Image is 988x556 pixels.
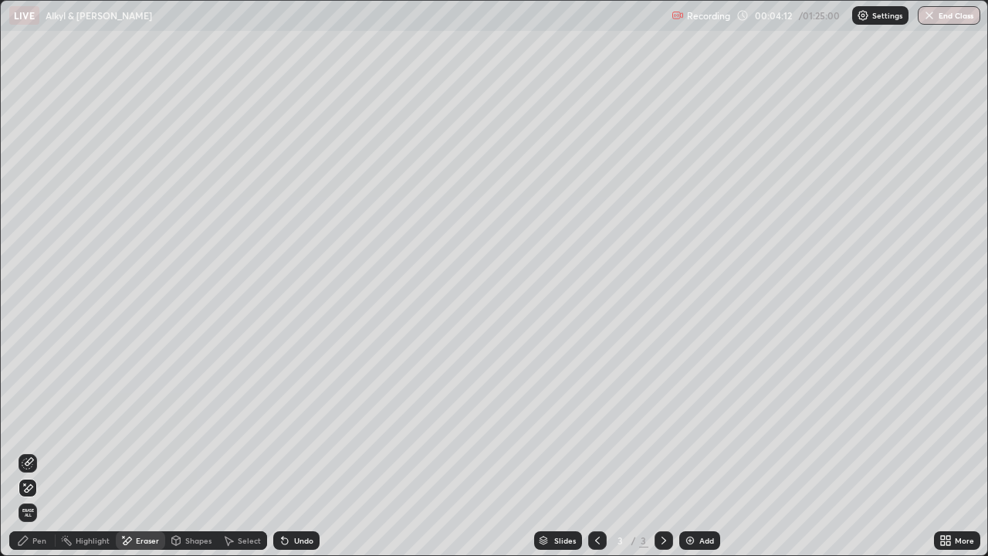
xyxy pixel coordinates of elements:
div: Eraser [136,537,159,544]
div: 3 [613,536,628,545]
p: LIVE [14,9,35,22]
div: / [631,536,636,545]
div: Add [699,537,714,544]
button: End Class [918,6,980,25]
p: Recording [687,10,730,22]
div: Highlight [76,537,110,544]
img: class-settings-icons [857,9,869,22]
img: add-slide-button [684,534,696,547]
p: Alkyl & [PERSON_NAME] [46,9,152,22]
div: More [955,537,974,544]
p: Settings [872,12,902,19]
div: Select [238,537,261,544]
div: Shapes [185,537,211,544]
div: 3 [639,534,648,548]
div: Pen [32,537,46,544]
span: Erase all [19,508,36,517]
img: recording.375f2c34.svg [672,9,684,22]
div: Slides [554,537,576,544]
div: Undo [294,537,313,544]
img: end-class-cross [923,9,936,22]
